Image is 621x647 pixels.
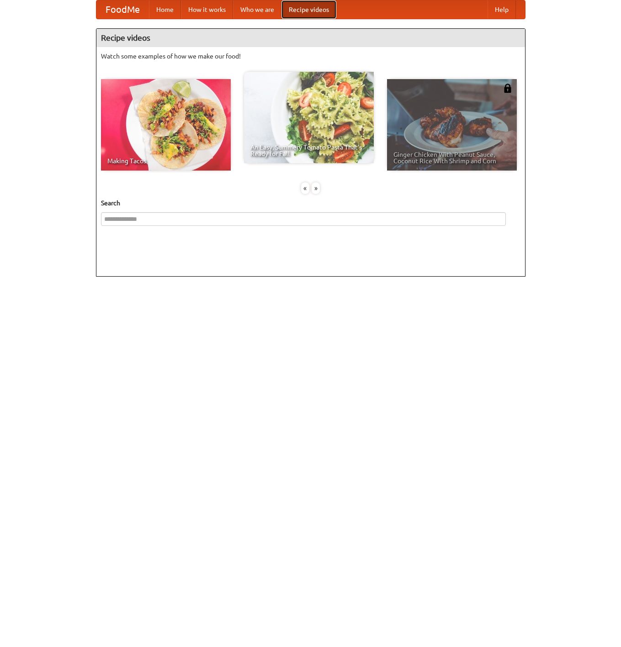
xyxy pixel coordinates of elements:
a: Help [488,0,516,19]
a: FoodMe [96,0,149,19]
h5: Search [101,198,520,208]
p: Watch some examples of how we make our food! [101,52,520,61]
img: 483408.png [503,84,512,93]
a: Making Tacos [101,79,231,171]
span: Making Tacos [107,158,224,164]
div: « [301,182,309,194]
a: Home [149,0,181,19]
a: Who we are [233,0,281,19]
div: » [312,182,320,194]
a: An Easy, Summery Tomato Pasta That's Ready for Fall [244,72,374,163]
a: How it works [181,0,233,19]
h4: Recipe videos [96,29,525,47]
span: An Easy, Summery Tomato Pasta That's Ready for Fall [250,144,367,157]
a: Recipe videos [281,0,336,19]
